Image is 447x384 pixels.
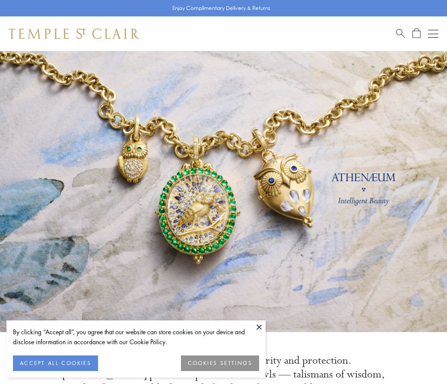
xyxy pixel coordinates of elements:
[396,28,405,39] a: Search
[9,29,139,39] img: Temple St. Clair
[428,29,438,39] button: Open navigation
[172,4,270,13] p: Enjoy Complimentary Delivery & Returns
[181,355,259,371] button: COOKIES SETTINGS
[412,28,421,39] a: Open Shopping Bag
[13,327,259,347] div: By clicking “Accept all”, you agree that our website can store cookies on your device and disclos...
[13,355,98,371] button: ACCEPT ALL COOKIES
